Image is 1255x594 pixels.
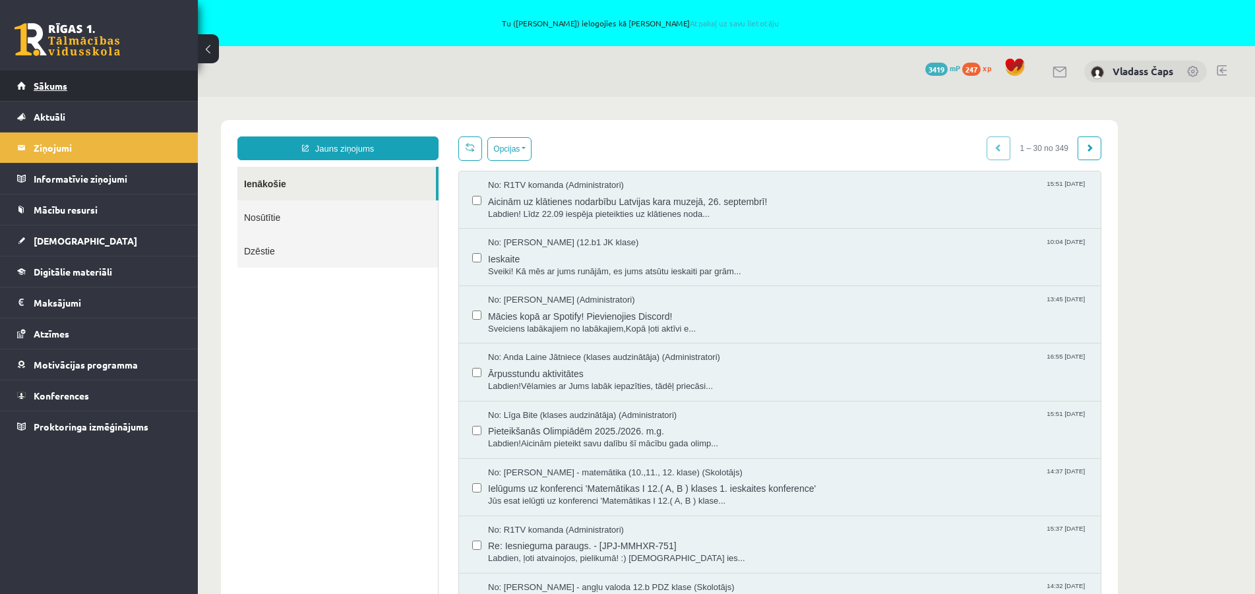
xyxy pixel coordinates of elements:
a: Jauns ziņojums [40,40,241,63]
span: 13:45 [DATE] [846,197,890,207]
span: Atzīmes [34,328,69,340]
span: 14:37 [DATE] [846,370,890,380]
span: 10:04 [DATE] [846,140,890,150]
a: [DEMOGRAPHIC_DATA] [17,225,181,256]
a: Konferences [17,380,181,411]
button: Opcijas [290,40,334,64]
legend: Ziņojumi [34,133,181,163]
a: Dzēstie [40,137,240,171]
span: Digitālie materiāli [34,266,112,278]
span: Mācību resursi [34,204,98,216]
a: Ienākošie [40,70,238,104]
span: No: Anda Laine Jātniece (klases audzinātāja) (Administratori) [290,254,522,267]
a: Ziņojumi [17,133,181,163]
a: Proktoringa izmēģinājums [17,411,181,442]
span: Pieteikšanās Olimpiādēm 2025./2026. m.g. [290,324,890,341]
span: Ielūgums uz konferenci 'Angļu valodas II 12. klases 1. ieskaites konference' [290,496,890,513]
span: Labdien, ļoti atvainojos, pielikumā! :) [DEMOGRAPHIC_DATA] ies... [290,456,890,468]
span: xp [983,63,991,73]
a: No: Līga Bite (klases audzinātāja) (Administratori) 15:51 [DATE] Pieteikšanās Olimpiādēm 2025./20... [290,312,890,353]
span: mP [950,63,960,73]
img: Vladass Čaps [1091,66,1104,79]
span: Labdien!Aicinām pieteikt savu dalību šī mācību gada olimp... [290,341,890,353]
span: [DEMOGRAPHIC_DATA] [34,235,137,247]
a: Motivācijas programma [17,349,181,380]
a: No: R1TV komanda (Administratori) 15:51 [DATE] Aicinām uz klātienes nodarbību Latvijas kara muzej... [290,82,890,123]
span: Sveiki! Kā mēs ar jums runājām, es jums atsūtu ieskaiti par grām... [290,169,890,181]
span: 1 – 30 no 349 [812,40,880,63]
span: No: [PERSON_NAME] - matemātika (10.,11., 12. klase) (Skolotājs) [290,370,545,382]
a: 247 xp [962,63,998,73]
span: Labdien! Līdz 22.09 iespēja pieteikties uz klātienes noda... [290,111,890,124]
span: Tu ([PERSON_NAME]) ielogojies kā [PERSON_NAME] [152,19,1130,27]
a: No: [PERSON_NAME] - matemātika (10.,11., 12. klase) (Skolotājs) 14:37 [DATE] Ielūgums uz konferen... [290,370,890,411]
a: Vladass Čaps [1113,65,1173,78]
a: Informatīvie ziņojumi [17,163,181,194]
legend: Maksājumi [34,287,181,318]
a: No: [PERSON_NAME] (12.b1 JK klase) 10:04 [DATE] Ieskaite Sveiki! Kā mēs ar jums runājām, es jums ... [290,140,890,181]
a: Mācību resursi [17,194,181,225]
span: Proktoringa izmēģinājums [34,421,148,432]
span: Ielūgums uz konferenci 'Matemātikas I 12.( A, B ) klases 1. ieskaites konference' [290,382,890,398]
span: No: R1TV komanda (Administratori) [290,82,426,95]
span: Labdien!Vēlamies ar Jums labāk iepazīties, tādēļ priecāsi... [290,283,890,296]
span: Sākums [34,80,67,92]
span: No: Līga Bite (klases audzinātāja) (Administratori) [290,312,479,325]
span: 16:55 [DATE] [846,254,890,264]
span: 15:37 [DATE] [846,427,890,437]
span: Motivācijas programma [34,359,138,371]
a: Nosūtītie [40,104,240,137]
span: No: [PERSON_NAME] (Administratori) [290,197,437,210]
span: 15:51 [DATE] [846,312,890,322]
span: 15:51 [DATE] [846,82,890,92]
a: Digitālie materiāli [17,256,181,287]
span: Aktuāli [34,111,65,123]
legend: Informatīvie ziņojumi [34,163,181,194]
span: Sveiciens labākajiem no labākajiem,Kopā ļoti aktīvi e... [290,226,890,239]
a: Aktuāli [17,102,181,132]
span: Aicinām uz klātienes nodarbību Latvijas kara muzejā, 26. septembrī! [290,95,890,111]
a: Atpakaļ uz savu lietotāju [690,18,779,28]
span: Mācies kopā ar Spotify! Pievienojies Discord! [290,210,890,226]
a: No: [PERSON_NAME] (Administratori) 13:45 [DATE] Mācies kopā ar Spotify! Pievienojies Discord! Sve... [290,197,890,238]
a: Sākums [17,71,181,101]
a: Rīgas 1. Tālmācības vidusskola [15,23,120,56]
a: No: [PERSON_NAME] - angļu valoda 12.b PDZ klase (Skolotājs) 14:32 [DATE] Ielūgums uz konferenci '... [290,485,890,525]
span: Ārpusstundu aktivitātes [290,267,890,283]
span: 3419 [925,63,948,76]
a: Atzīmes [17,318,181,349]
span: Jūs esat ielūgti uz konferenci 'Matemātikas I 12.( A, B ) klase... [290,398,890,411]
span: 247 [962,63,981,76]
span: No: [PERSON_NAME] - angļu valoda 12.b PDZ klase (Skolotājs) [290,485,537,497]
span: Ieskaite [290,152,890,169]
a: No: R1TV komanda (Administratori) 15:37 [DATE] Re: Iesnieguma paraugs. - [JPJ-MMHXR-751] Labdien,... [290,427,890,468]
span: Konferences [34,390,89,401]
a: 3419 mP [925,63,960,73]
a: Maksājumi [17,287,181,318]
a: No: Anda Laine Jātniece (klases audzinātāja) (Administratori) 16:55 [DATE] Ārpusstundu aktivitāte... [290,254,890,295]
span: Re: Iesnieguma paraugs. - [JPJ-MMHXR-751] [290,439,890,456]
span: No: [PERSON_NAME] (12.b1 JK klase) [290,140,441,152]
span: No: R1TV komanda (Administratori) [290,427,426,440]
span: 14:32 [DATE] [846,485,890,494]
